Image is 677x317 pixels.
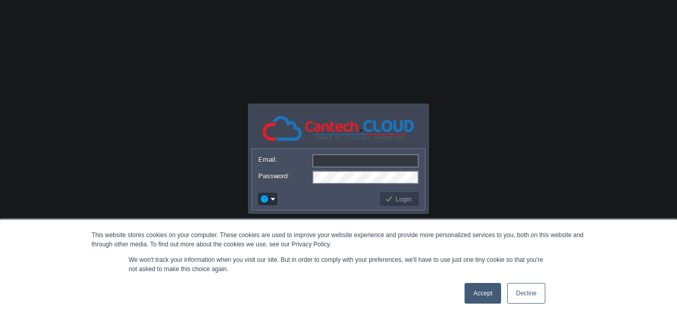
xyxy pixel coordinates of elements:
[465,283,501,304] a: Accept
[385,194,415,204] button: Login
[129,255,548,274] p: We won't track your information when you visit our site. But in order to comply with your prefere...
[258,154,311,165] label: Email:
[261,114,416,143] img: Cantech Cloud
[258,171,311,181] label: Password:
[92,230,585,249] div: This website stores cookies on your computer. These cookies are used to improve your website expe...
[507,283,545,304] a: Decline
